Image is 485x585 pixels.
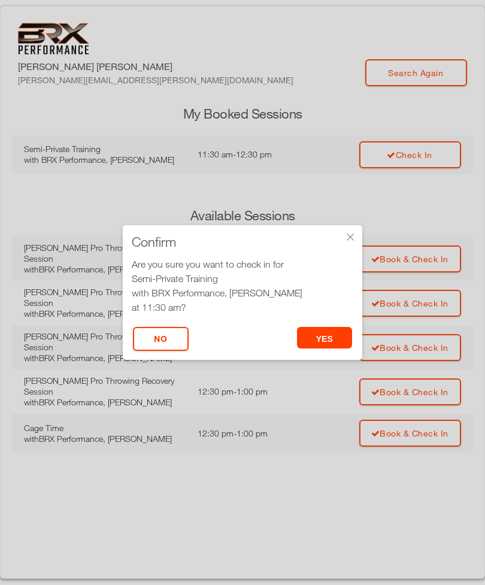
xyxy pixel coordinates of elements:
[132,236,176,248] span: Confirm
[133,327,189,351] button: No
[297,327,353,348] button: yes
[132,286,353,300] div: with BRX Performance, [PERSON_NAME]
[132,271,353,286] div: Semi-Private Training
[132,257,353,314] div: Are you sure you want to check in for at 11:30 am?
[344,231,356,243] div: ×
